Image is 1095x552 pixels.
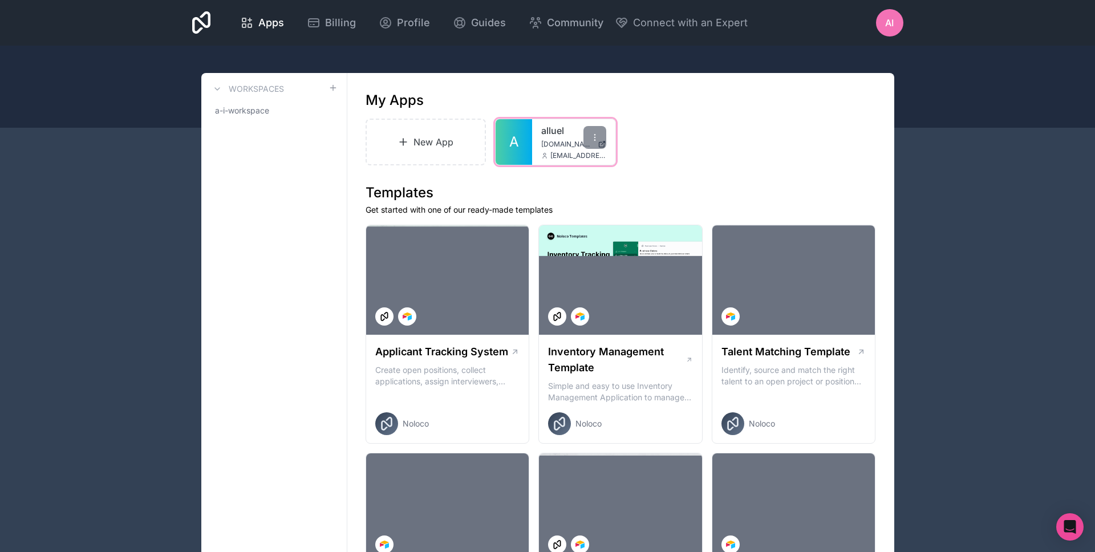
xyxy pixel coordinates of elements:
[403,418,429,429] span: Noloco
[210,100,338,121] a: a-i-workspace
[575,418,602,429] span: Noloco
[215,105,269,116] span: a-i-workspace
[258,15,284,31] span: Apps
[471,15,506,31] span: Guides
[370,10,439,35] a: Profile
[325,15,356,31] span: Billing
[509,133,519,151] span: A
[366,204,876,216] p: Get started with one of our ready-made templates
[541,140,606,149] a: [DOMAIN_NAME]
[721,364,866,387] p: Identify, source and match the right talent to an open project or position with our Talent Matchi...
[231,10,293,35] a: Apps
[210,82,284,96] a: Workspaces
[375,364,520,387] p: Create open positions, collect applications, assign interviewers, centralise candidate feedback a...
[520,10,613,35] a: Community
[885,16,894,30] span: ai
[726,540,735,549] img: Airtable Logo
[444,10,515,35] a: Guides
[550,151,606,160] span: [EMAIL_ADDRESS][DOMAIN_NAME]
[1056,513,1084,541] div: Open Intercom Messenger
[575,312,585,321] img: Airtable Logo
[366,91,424,109] h1: My Apps
[548,344,685,376] h1: Inventory Management Template
[615,15,748,31] button: Connect with an Expert
[726,312,735,321] img: Airtable Logo
[229,83,284,95] h3: Workspaces
[366,119,486,165] a: New App
[366,184,876,202] h1: Templates
[496,119,532,165] a: A
[575,540,585,549] img: Airtable Logo
[749,418,775,429] span: Noloco
[541,140,593,149] span: [DOMAIN_NAME]
[548,380,693,403] p: Simple and easy to use Inventory Management Application to manage your stock, orders and Manufact...
[298,10,365,35] a: Billing
[380,540,389,549] img: Airtable Logo
[633,15,748,31] span: Connect with an Expert
[541,124,606,137] a: alluel
[375,344,508,360] h1: Applicant Tracking System
[397,15,430,31] span: Profile
[547,15,603,31] span: Community
[403,312,412,321] img: Airtable Logo
[721,344,850,360] h1: Talent Matching Template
